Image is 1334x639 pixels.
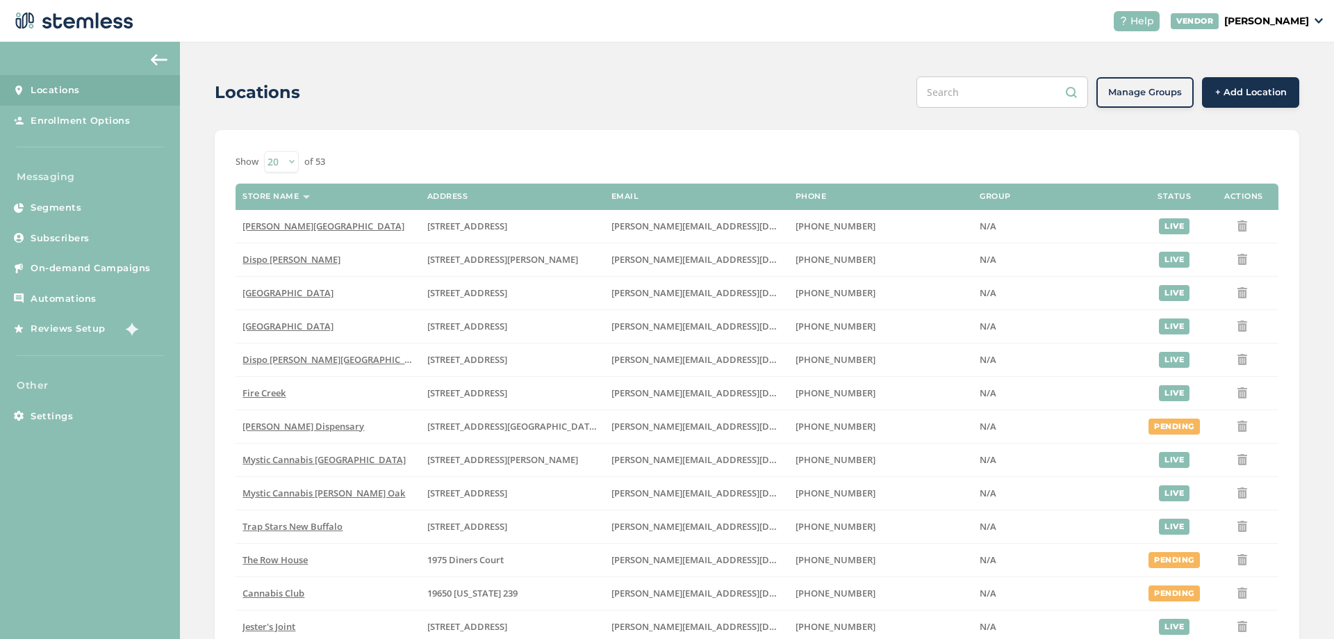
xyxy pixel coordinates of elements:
span: Locations [31,83,80,97]
label: of 53 [304,155,325,169]
label: 305 North Euclid Avenue [427,321,598,332]
span: Dispo [PERSON_NAME][GEOGRAPHIC_DATA] [242,353,431,366]
span: [STREET_ADDRESS] [427,387,507,399]
div: pending [1148,585,1200,601]
label: (206) 949-4141 [796,354,966,366]
div: live [1159,218,1189,234]
span: [STREET_ADDRESS] [427,520,507,533]
div: live [1159,285,1189,301]
label: N/A [980,521,1133,533]
span: [PHONE_NUMBER] [796,553,875,566]
div: live [1159,252,1189,268]
span: [STREET_ADDRESS] [427,353,507,366]
label: ryan@dispojoy.com [611,220,782,232]
label: Group [980,192,1011,201]
img: logo-dark-0685b13c.svg [11,7,133,35]
div: VENDOR [1171,13,1219,29]
label: ryan@dispojoy.com [611,421,782,432]
span: 19650 [US_STATE] 239 [427,587,518,599]
span: [GEOGRAPHIC_DATA] [242,320,333,332]
input: Search [916,76,1088,108]
label: (206) 949-4141 [796,554,966,566]
span: [STREET_ADDRESS] [427,286,507,299]
label: ryan@dispojoy.com [611,321,782,332]
span: [PERSON_NAME] Dispensary [242,420,364,432]
label: N/A [980,387,1133,399]
label: 846 East Columbia Avenue [427,387,598,399]
span: [PERSON_NAME][EMAIL_ADDRESS][DOMAIN_NAME] [611,620,834,633]
label: Store name [242,192,299,201]
label: ryan@dispojoy.com [611,521,782,533]
label: N/A [980,421,1133,432]
label: Dispo Bay City North [242,287,413,299]
div: live [1159,352,1189,368]
span: [PERSON_NAME][EMAIL_ADDRESS][DOMAIN_NAME] [611,220,834,232]
span: [STREET_ADDRESS] [427,487,507,499]
span: Mystic Cannabis [PERSON_NAME] Oak [242,487,405,499]
label: The Row House [242,554,413,566]
span: Reviews Setup [31,322,106,336]
span: [PHONE_NUMBER] [796,620,875,633]
span: Subscribers [31,232,90,245]
label: (206) 949-4141 [796,254,966,266]
label: (206) 949-4141 [796,220,966,232]
label: N/A [980,454,1133,466]
label: 13964 Grand Avenue [427,521,598,533]
span: [PHONE_NUMBER] [796,587,875,599]
span: The Row House [242,553,308,566]
label: N/A [980,321,1133,332]
img: icon-arrow-back-accent-c549486e.svg [151,54,167,65]
label: 70 Easton Avenue [427,621,598,633]
span: [PHONE_NUMBER] [796,387,875,399]
label: (206) 949-4141 [796,321,966,332]
span: [STREET_ADDRESS][PERSON_NAME] [427,253,578,266]
span: Mystic Cannabis [GEOGRAPHIC_DATA] [242,453,406,466]
label: ryan@dispojoy.com [611,287,782,299]
div: pending [1148,419,1200,435]
span: Enrollment Options [31,114,130,128]
span: Automations [31,292,97,306]
button: + Add Location [1202,77,1299,108]
span: [PHONE_NUMBER] [796,253,875,266]
img: icon-help-white-03924b79.svg [1119,17,1128,25]
span: [PHONE_NUMBER] [796,420,875,432]
span: [PERSON_NAME][EMAIL_ADDRESS][DOMAIN_NAME] [611,286,834,299]
label: (206) 949-4141 [796,421,966,432]
span: [PERSON_NAME][EMAIL_ADDRESS][DOMAIN_NAME] [611,587,834,599]
span: [PERSON_NAME][EMAIL_ADDRESS][DOMAIN_NAME] [611,253,834,266]
label: Mystic Cannabis Burr Oak [242,487,413,499]
span: 1975 Diners Court [427,553,504,566]
span: Manage Groups [1108,86,1182,99]
label: (206) 949-4141 [796,588,966,599]
label: N/A [980,621,1133,633]
label: Phone [796,192,827,201]
label: (206) 949-4141 [796,454,966,466]
label: N/A [980,354,1133,366]
label: N/A [980,220,1133,232]
img: icon-sort-1e1d7615.svg [303,195,310,199]
button: Manage Groups [1096,77,1194,108]
label: 19650 Michigan 239 [427,588,598,599]
span: Segments [31,201,81,215]
label: 100 Shafer Drive [427,254,598,266]
div: live [1159,452,1189,468]
span: + Add Location [1215,86,1287,99]
span: [PERSON_NAME][GEOGRAPHIC_DATA] [242,220,404,232]
label: Fire Creek [242,387,413,399]
span: [PERSON_NAME][EMAIL_ADDRESS][DOMAIN_NAME] [611,320,834,332]
label: ryan@dispojoy.com [611,254,782,266]
span: Fire Creek [242,387,286,399]
span: [PHONE_NUMBER] [796,320,875,332]
label: Email [611,192,639,201]
label: (206) 949-4141 [796,521,966,533]
label: Berna Leno Dispensary [242,421,413,432]
span: Trap Stars New Buffalo [242,520,343,533]
label: ryan@dispojoy.com [611,487,782,499]
label: Dispo Whitmore Lake [242,354,413,366]
span: [PHONE_NUMBER] [796,520,875,533]
label: 3843 North Euclid Avenue [427,287,598,299]
span: On-demand Campaigns [31,261,151,275]
label: N/A [980,554,1133,566]
span: Jester's Joint [242,620,295,633]
span: [PERSON_NAME][EMAIL_ADDRESS][DOMAIN_NAME] [611,420,834,432]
